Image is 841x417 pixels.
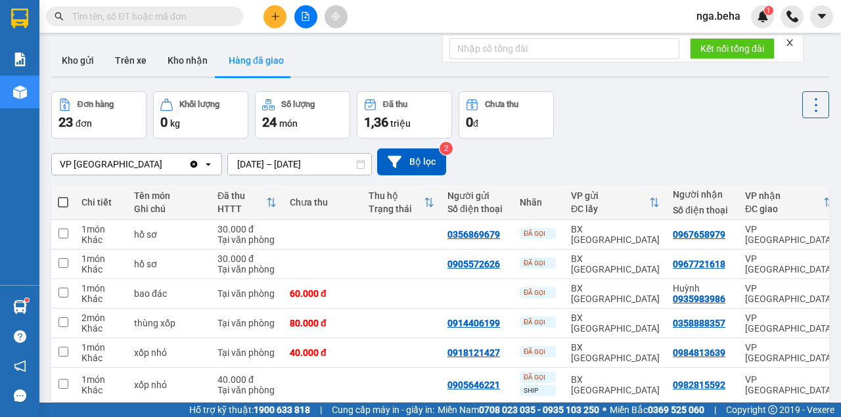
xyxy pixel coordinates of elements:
[134,259,204,269] div: hồ sơ
[745,224,834,245] div: VP [GEOGRAPHIC_DATA]
[51,91,147,139] button: Đơn hàng23đơn
[81,283,121,294] div: 1 món
[447,229,500,240] div: 0356869679
[571,224,660,245] div: BX [GEOGRAPHIC_DATA]
[164,158,165,171] input: Selected VP ĐẮK LẮK.
[745,313,834,334] div: VP [GEOGRAPHIC_DATA]
[134,190,204,201] div: Tên món
[14,389,26,402] span: message
[290,347,355,358] div: 40.000 đ
[170,118,180,129] span: kg
[81,374,121,385] div: 1 món
[785,38,794,47] span: close
[686,8,751,24] span: nga.beha
[447,380,500,390] div: 0905646221
[447,204,507,214] div: Số điện thoại
[189,403,310,417] span: Hỗ trợ kỹ thuật:
[602,407,606,412] span: ⚪️
[745,190,823,201] div: VP nhận
[228,154,371,175] input: Select a date range.
[255,91,350,139] button: Số lượng24món
[290,288,355,299] div: 60.000 đ
[690,38,775,59] button: Kết nối tổng đài
[217,347,277,358] div: Tại văn phòng
[76,118,92,129] span: đơn
[78,100,114,109] div: Đơn hàng
[745,204,823,214] div: ĐC giao
[357,91,452,139] button: Đã thu1,36 triệu
[571,253,660,274] div: BX [GEOGRAPHIC_DATA]
[294,5,317,28] button: file-add
[571,190,649,201] div: VP gửi
[81,323,121,334] div: Khác
[189,159,199,169] svg: Clear value
[673,347,725,358] div: 0984813639
[25,298,29,302] sup: 1
[14,330,26,343] span: question-circle
[673,318,725,328] div: 0358888357
[217,190,266,201] div: Đã thu
[764,6,773,15] sup: 1
[262,114,277,130] span: 24
[520,228,556,239] div: ĐÃ GỌI
[217,385,277,395] div: Tại văn phòng
[520,385,556,396] div: SHIP
[81,234,121,245] div: Khác
[757,11,769,22] img: icon-new-feature
[459,91,554,139] button: Chưa thu0đ
[520,197,558,208] div: Nhãn
[438,403,599,417] span: Miền Nam
[203,159,214,169] svg: open
[81,224,121,234] div: 1 món
[217,234,277,245] div: Tại văn phòng
[271,12,280,21] span: plus
[217,224,277,234] div: 30.000 đ
[211,185,283,220] th: Toggle SortBy
[134,229,204,240] div: hồ sơ
[610,403,704,417] span: Miền Bắc
[449,38,679,59] input: Nhập số tổng đài
[673,294,725,304] div: 0935983986
[14,360,26,372] span: notification
[301,12,310,21] span: file-add
[745,253,834,274] div: VP [GEOGRAPHIC_DATA]
[673,189,732,200] div: Người nhận
[51,45,104,76] button: Kho gửi
[816,11,828,22] span: caret-down
[58,114,73,130] span: 23
[571,313,660,334] div: BX [GEOGRAPHIC_DATA]
[11,9,28,28] img: logo-vxr
[281,100,315,109] div: Số lượng
[325,5,348,28] button: aim
[134,204,204,214] div: Ghi chú
[254,405,310,415] strong: 1900 633 818
[13,53,27,66] img: solution-icon
[520,257,556,269] div: ĐÃ GỌI
[179,100,219,109] div: Khối lượng
[369,204,424,214] div: Trạng thái
[369,190,424,201] div: Thu hộ
[81,385,121,395] div: Khác
[571,204,649,214] div: ĐC lấy
[447,347,500,358] div: 0918121427
[786,11,798,22] img: phone-icon
[700,41,764,56] span: Kết nối tổng đài
[377,148,446,175] button: Bộ lọc
[279,118,298,129] span: món
[72,9,227,24] input: Tìm tên, số ĐT hoặc mã đơn
[520,317,556,328] div: ĐÃ GỌI
[466,114,473,130] span: 0
[362,185,441,220] th: Toggle SortBy
[81,353,121,363] div: Khác
[218,45,294,76] button: Hàng đã giao
[768,405,777,414] span: copyright
[564,185,666,220] th: Toggle SortBy
[134,347,204,358] div: xốp nhỏ
[13,85,27,99] img: warehouse-icon
[673,283,732,294] div: Huỳnh
[673,205,732,215] div: Số điện thoại
[290,197,355,208] div: Chưa thu
[479,405,599,415] strong: 0708 023 035 - 0935 103 250
[153,91,248,139] button: Khối lượng0kg
[134,288,204,299] div: bao đác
